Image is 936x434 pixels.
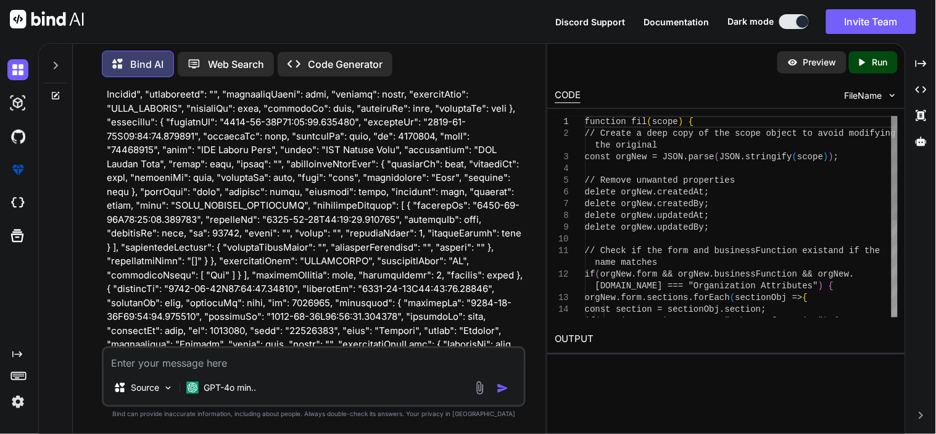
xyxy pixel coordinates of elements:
[555,233,569,245] div: 10
[845,90,882,102] span: FileName
[131,382,159,394] p: Source
[728,15,774,28] span: Dark mode
[308,57,383,72] p: Code Generator
[204,382,256,394] p: GPT-4o min..
[7,159,28,180] img: premium
[595,281,813,291] span: [DOMAIN_NAME] === "Organization Attributes
[787,57,798,68] img: preview
[595,140,658,150] span: the original
[652,117,678,127] span: scope
[644,17,710,27] span: Documentation
[585,199,710,209] span: delete orgNew.createdBy;
[10,10,84,28] img: Bind AI
[720,152,793,162] span: JSON.stringify
[130,57,164,72] p: Bind AI
[834,128,896,138] span: id modifying
[555,198,569,210] div: 7
[585,316,595,326] span: if
[600,316,823,326] span: section.sectionName === "Other Information"
[595,257,658,267] span: name matches
[689,117,694,127] span: {
[798,152,824,162] span: scope
[813,281,818,291] span: "
[585,246,829,256] span: // Check if the form and businessFunction exist
[7,193,28,214] img: cloudideIcon
[555,304,569,315] div: 14
[555,245,569,257] div: 11
[834,316,839,326] span: {
[7,59,28,80] img: darkChat
[829,152,834,162] span: )
[555,116,569,128] div: 1
[585,293,730,303] span: orgNew.form.sections.forEach
[824,316,829,326] span: )
[803,56,837,69] p: Preview
[7,93,28,114] img: darkAi-studio
[7,391,28,412] img: settings
[818,281,823,291] span: )
[678,117,683,127] span: )
[730,293,735,303] span: (
[792,152,797,162] span: (
[7,126,28,147] img: githubDark
[555,15,626,28] button: Discord Support
[585,175,735,185] span: // Remove unwanted properties
[595,269,600,279] span: (
[585,152,714,162] span: const orgNew = JSON.parse
[585,269,595,279] span: if
[887,90,898,101] img: chevron down
[555,163,569,175] div: 4
[585,222,710,232] span: delete orgNew.updatedBy;
[497,382,509,394] img: icon
[595,316,600,326] span: (
[555,17,626,27] span: Discord Support
[600,269,855,279] span: orgNew.form && orgNew.businessFunction && orgNew.
[824,152,829,162] span: )
[102,409,526,419] p: Bind can provide inaccurate information, including about people. Always double-check its answers....
[186,382,199,394] img: GPT-4o mini
[803,293,808,303] span: {
[872,56,888,69] p: Run
[714,152,719,162] span: (
[555,315,569,327] div: 15
[585,211,710,220] span: delete orgNew.updatedAt;
[834,152,839,162] span: ;
[735,293,803,303] span: sectionObj =>
[555,186,569,198] div: 6
[555,222,569,233] div: 9
[555,269,569,280] div: 12
[647,117,652,127] span: (
[826,9,916,34] button: Invite Team
[585,187,710,197] span: delete orgNew.createdAt;
[585,304,766,314] span: const section = sectionObj.section;
[555,128,569,140] div: 2
[208,57,264,72] p: Web Search
[555,175,569,186] div: 5
[555,210,569,222] div: 8
[644,15,710,28] button: Documentation
[555,151,569,163] div: 3
[829,246,880,256] span: and if the
[163,383,173,393] img: Pick Models
[585,117,647,127] span: function fil
[555,88,581,103] div: CODE
[473,381,487,395] img: attachment
[555,292,569,304] div: 13
[547,325,905,354] h2: OUTPUT
[585,128,834,138] span: // Create a deep copy of the scope object to avo
[829,281,834,291] span: {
